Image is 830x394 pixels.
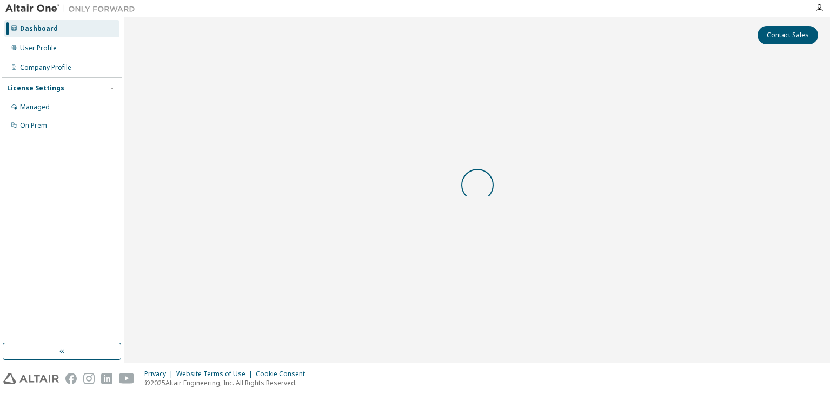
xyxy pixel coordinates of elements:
[758,26,818,44] button: Contact Sales
[144,378,311,388] p: © 2025 Altair Engineering, Inc. All Rights Reserved.
[83,373,95,384] img: instagram.svg
[101,373,112,384] img: linkedin.svg
[20,121,47,130] div: On Prem
[176,370,256,378] div: Website Terms of Use
[20,63,71,72] div: Company Profile
[20,103,50,111] div: Managed
[7,84,64,93] div: License Settings
[65,373,77,384] img: facebook.svg
[144,370,176,378] div: Privacy
[256,370,311,378] div: Cookie Consent
[5,3,141,14] img: Altair One
[119,373,135,384] img: youtube.svg
[20,44,57,52] div: User Profile
[3,373,59,384] img: altair_logo.svg
[20,24,58,33] div: Dashboard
